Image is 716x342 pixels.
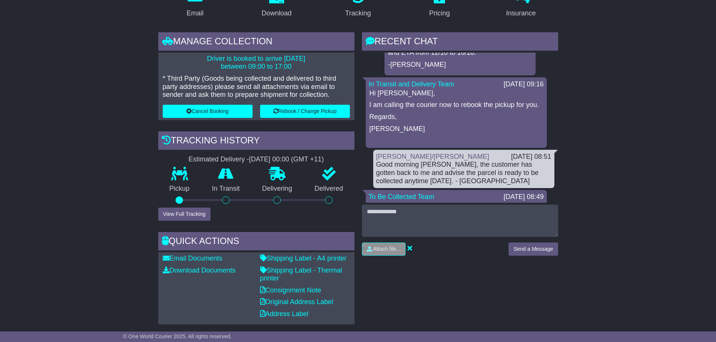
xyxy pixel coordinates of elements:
[504,80,544,89] div: [DATE] 09:16
[163,105,253,118] button: Cancel Booking
[369,202,543,210] p: Hi [PERSON_NAME],
[260,286,321,294] a: Consignment Note
[369,89,543,98] p: Hi [PERSON_NAME],
[376,161,551,185] div: Good morning [PERSON_NAME], the customer has gotten back to me and advise the parcel is ready to ...
[511,153,551,161] div: [DATE] 08:51
[163,75,350,99] p: * Third Party (Goods being collected and delivered to third party addresses) please send all atta...
[369,125,543,133] p: [PERSON_NAME]
[369,113,543,121] p: Regards,
[201,185,251,193] p: In Transit
[249,155,324,164] div: [DATE] 00:00 (GMT +11)
[303,185,354,193] p: Delivered
[260,310,309,318] a: Address Label
[158,131,354,152] div: Tracking history
[506,8,536,18] div: Insurance
[345,8,371,18] div: Tracking
[388,61,532,69] p: -[PERSON_NAME]
[163,267,236,274] a: Download Documents
[376,153,489,160] a: [PERSON_NAME]/[PERSON_NAME]
[369,80,454,88] a: In Transit and Delivery Team
[158,232,354,252] div: Quick Actions
[260,267,342,282] a: Shipping Label - Thermal printer
[509,243,558,256] button: Send a Message
[260,255,347,262] a: Shipping Label - A4 printer
[260,105,350,118] button: Rebook / Change Pickup
[369,101,543,109] p: I am calling the courier now to rebook the pickup for you.
[362,32,558,53] div: RECENT CHAT
[158,208,210,221] button: View Full Tracking
[163,255,223,262] a: Email Documents
[163,55,350,71] p: Driver is booked to arrive [DATE] between 09:00 to 17:00
[123,333,232,339] span: © One World Courier 2025. All rights reserved.
[262,8,292,18] div: Download
[504,193,544,201] div: [DATE] 08:49
[369,193,434,200] a: To Be Collected Team
[158,32,354,53] div: Manage collection
[251,185,304,193] p: Delivering
[158,155,354,164] div: Estimated Delivery -
[260,298,333,306] a: Original Address Label
[186,8,203,18] div: Email
[158,185,201,193] p: Pickup
[429,8,450,18] div: Pricing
